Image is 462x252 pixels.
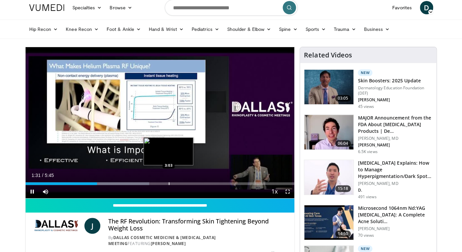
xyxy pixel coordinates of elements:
a: [PERSON_NAME] [151,241,186,246]
a: Knee Recon [62,23,103,36]
h4: The RF Revolution: Transforming Skin Tightening Beyond Weight Loss [108,218,289,232]
a: Specialties [68,1,106,14]
button: Mute [39,185,52,198]
img: 5d8405b0-0c3f-45ed-8b2f-ed15b0244802.150x105_q85_crop-smart_upscale.jpg [304,70,353,104]
button: Fullscreen [281,185,294,198]
div: Progress Bar [26,182,295,185]
a: Business [360,23,394,36]
img: e1503c37-a13a-4aad-9ea8-1e9b5ff728e6.150x105_q85_crop-smart_upscale.jpg [304,160,353,195]
img: b8d0b268-5ea7-42fe-a1b9-7495ab263df8.150x105_q85_crop-smart_upscale.jpg [304,115,353,149]
a: Spine [275,23,301,36]
a: 06:04 MAJOR Announcement from the FDA About [MEDICAL_DATA] Products | De… [PERSON_NAME], MD [PERS... [304,115,432,154]
span: 15:18 [335,185,351,192]
a: Browse [106,1,136,14]
h4: Related Videos [304,51,352,59]
p: Dermatology Education Foundation (DEF) [358,85,432,96]
span: 03:05 [335,95,351,102]
p: 45 views [358,104,374,109]
a: Foot & Ankle [103,23,145,36]
button: Pause [26,185,39,198]
a: Dallas Cosmetic Medicine & [MEDICAL_DATA] Meeting [108,235,216,246]
p: D. [358,188,432,193]
img: VuMedi Logo [29,4,64,11]
span: 14:50 [335,230,351,237]
video-js: Video Player [26,47,295,199]
a: Trauma [330,23,360,36]
button: Playback Rate [268,185,281,198]
a: D [420,1,433,14]
a: 14:50 Microsecond 1064nm Nd:YAG [MEDICAL_DATA]: A Complete Acne Soluti… [PERSON_NAME] 70 views [304,205,432,240]
span: 06:04 [335,140,351,147]
p: New [358,69,372,76]
a: 03:05 New Skin Boosters: 2025 Update Dermatology Education Foundation (DEF) [PERSON_NAME] 45 views [304,69,432,109]
p: [PERSON_NAME], MD [358,136,432,141]
h3: Skin Boosters: 2025 Update [358,77,432,84]
p: New [358,245,372,252]
p: 491 views [358,194,376,200]
a: Pediatrics [188,23,223,36]
a: Hip Recon [25,23,62,36]
span: / [42,173,44,178]
img: 092c87d8-d143-4efc-9437-4fffa04c08c8.150x105_q85_crop-smart_upscale.jpg [304,205,353,240]
p: 70 views [358,233,374,238]
p: [PERSON_NAME] [358,226,432,231]
a: Hand & Wrist [145,23,188,36]
img: Dallas Cosmetic Medicine & Rhinoplasty Meeting [31,218,82,234]
p: [PERSON_NAME], MD [358,181,432,186]
span: 1:31 [32,173,41,178]
h3: Microsecond 1064nm Nd:YAG [MEDICAL_DATA]: A Complete Acne Soluti… [358,205,432,225]
div: By FEATURING [108,235,289,247]
a: Favorites [388,1,416,14]
h3: MAJOR Announcement from the FDA About [MEDICAL_DATA] Products | De… [358,115,432,134]
a: 15:18 [MEDICAL_DATA] Explains: How to Manage Hyperpigmentation/Dark Spots o… [PERSON_NAME], MD D.... [304,160,432,200]
p: 6.5K views [358,149,377,154]
p: [PERSON_NAME] [358,142,432,148]
img: image.jpeg [143,137,193,165]
a: Shoulder & Elbow [223,23,275,36]
a: J [84,218,100,234]
a: Sports [301,23,330,36]
span: 5:45 [45,173,54,178]
p: [PERSON_NAME] [358,97,432,103]
h3: [MEDICAL_DATA] Explains: How to Manage Hyperpigmentation/Dark Spots o… [358,160,432,180]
